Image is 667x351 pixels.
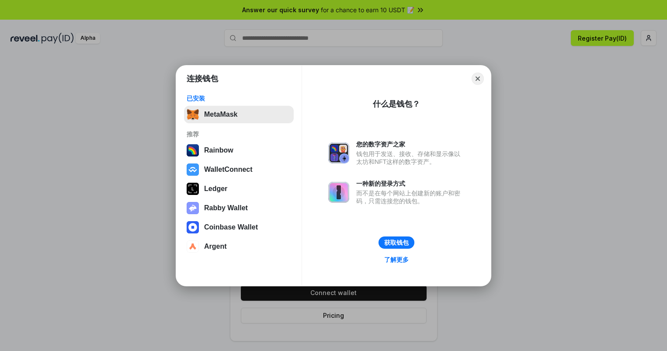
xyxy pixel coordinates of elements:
div: Ledger [204,185,227,193]
img: svg+xml,%3Csvg%20fill%3D%22none%22%20height%3D%2233%22%20viewBox%3D%220%200%2035%2033%22%20width%... [187,108,199,121]
img: svg+xml,%3Csvg%20width%3D%2228%22%20height%3D%2228%22%20viewBox%3D%220%200%2028%2028%22%20fill%3D... [187,221,199,233]
button: MetaMask [184,106,294,123]
button: 获取钱包 [379,236,414,249]
div: Rabby Wallet [204,204,248,212]
div: 您的数字资产之家 [356,140,465,148]
div: 推荐 [187,130,291,138]
button: Ledger [184,180,294,198]
button: Rainbow [184,142,294,159]
div: WalletConnect [204,166,253,174]
div: 了解更多 [384,256,409,264]
button: Coinbase Wallet [184,219,294,236]
div: 获取钱包 [384,239,409,247]
div: 钱包用于发送、接收、存储和显示像以太坊和NFT这样的数字资产。 [356,150,465,166]
img: svg+xml,%3Csvg%20width%3D%2228%22%20height%3D%2228%22%20viewBox%3D%220%200%2028%2028%22%20fill%3D... [187,240,199,253]
div: Argent [204,243,227,250]
div: Rainbow [204,146,233,154]
img: svg+xml,%3Csvg%20xmlns%3D%22http%3A%2F%2Fwww.w3.org%2F2000%2Fsvg%22%20fill%3D%22none%22%20viewBox... [328,182,349,203]
div: MetaMask [204,111,237,118]
button: Rabby Wallet [184,199,294,217]
button: Close [472,73,484,85]
div: 而不是在每个网站上创建新的账户和密码，只需连接您的钱包。 [356,189,465,205]
img: svg+xml,%3Csvg%20width%3D%22120%22%20height%3D%22120%22%20viewBox%3D%220%200%20120%20120%22%20fil... [187,144,199,156]
button: WalletConnect [184,161,294,178]
div: Coinbase Wallet [204,223,258,231]
img: svg+xml,%3Csvg%20xmlns%3D%22http%3A%2F%2Fwww.w3.org%2F2000%2Fsvg%22%20width%3D%2228%22%20height%3... [187,183,199,195]
h1: 连接钱包 [187,73,218,84]
a: 了解更多 [379,254,414,265]
div: 什么是钱包？ [373,99,420,109]
button: Argent [184,238,294,255]
img: svg+xml,%3Csvg%20xmlns%3D%22http%3A%2F%2Fwww.w3.org%2F2000%2Fsvg%22%20fill%3D%22none%22%20viewBox... [328,142,349,163]
div: 一种新的登录方式 [356,180,465,188]
img: svg+xml,%3Csvg%20xmlns%3D%22http%3A%2F%2Fwww.w3.org%2F2000%2Fsvg%22%20fill%3D%22none%22%20viewBox... [187,202,199,214]
img: svg+xml,%3Csvg%20width%3D%2228%22%20height%3D%2228%22%20viewBox%3D%220%200%2028%2028%22%20fill%3D... [187,163,199,176]
div: 已安装 [187,94,291,102]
